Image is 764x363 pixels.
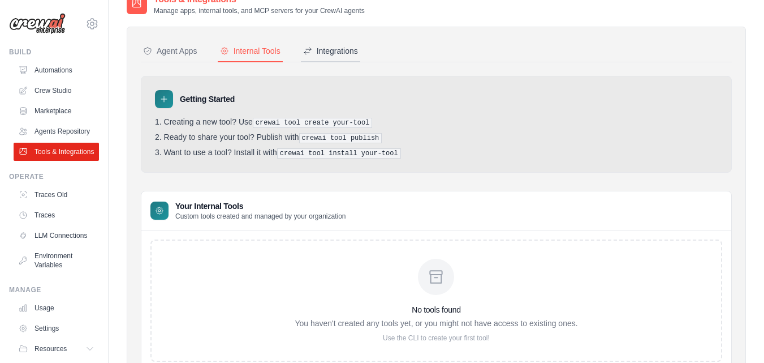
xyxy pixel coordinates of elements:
[14,186,99,204] a: Traces Old
[155,133,718,143] li: Ready to share your tool? Publish with
[14,61,99,79] a: Automations
[14,82,99,100] a: Crew Studio
[154,6,365,15] p: Manage apps, internal tools, and MCP servers for your CrewAI agents
[295,304,577,315] h3: No tools found
[14,227,99,245] a: LLM Connections
[143,45,197,57] div: Agent Apps
[218,41,283,62] button: Internal Tools
[14,319,99,338] a: Settings
[180,93,235,105] h3: Getting Started
[175,212,346,221] p: Custom tools created and managed by your organization
[9,13,66,35] img: Logo
[295,318,577,329] p: You haven't created any tools yet, or you might not have access to existing ones.
[301,41,360,62] button: Integrations
[299,133,382,143] pre: crewai tool publish
[277,148,401,159] pre: crewai tool install your-tool
[14,206,99,224] a: Traces
[220,45,280,57] div: Internal Tools
[155,148,718,159] li: Want to use a tool? Install it with
[155,117,718,128] li: Creating a new tool? Use
[141,41,200,62] button: Agent Apps
[9,172,99,181] div: Operate
[14,299,99,317] a: Usage
[9,285,99,294] div: Manage
[14,340,99,358] button: Resources
[14,247,99,274] a: Environment Variables
[175,200,346,212] h3: Your Internal Tools
[14,122,99,140] a: Agents Repository
[14,143,99,161] a: Tools & Integrations
[303,45,358,57] div: Integrations
[34,344,67,353] span: Resources
[14,102,99,120] a: Marketplace
[9,48,99,57] div: Build
[253,118,373,128] pre: crewai tool create your-tool
[295,334,577,343] p: Use the CLI to create your first tool!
